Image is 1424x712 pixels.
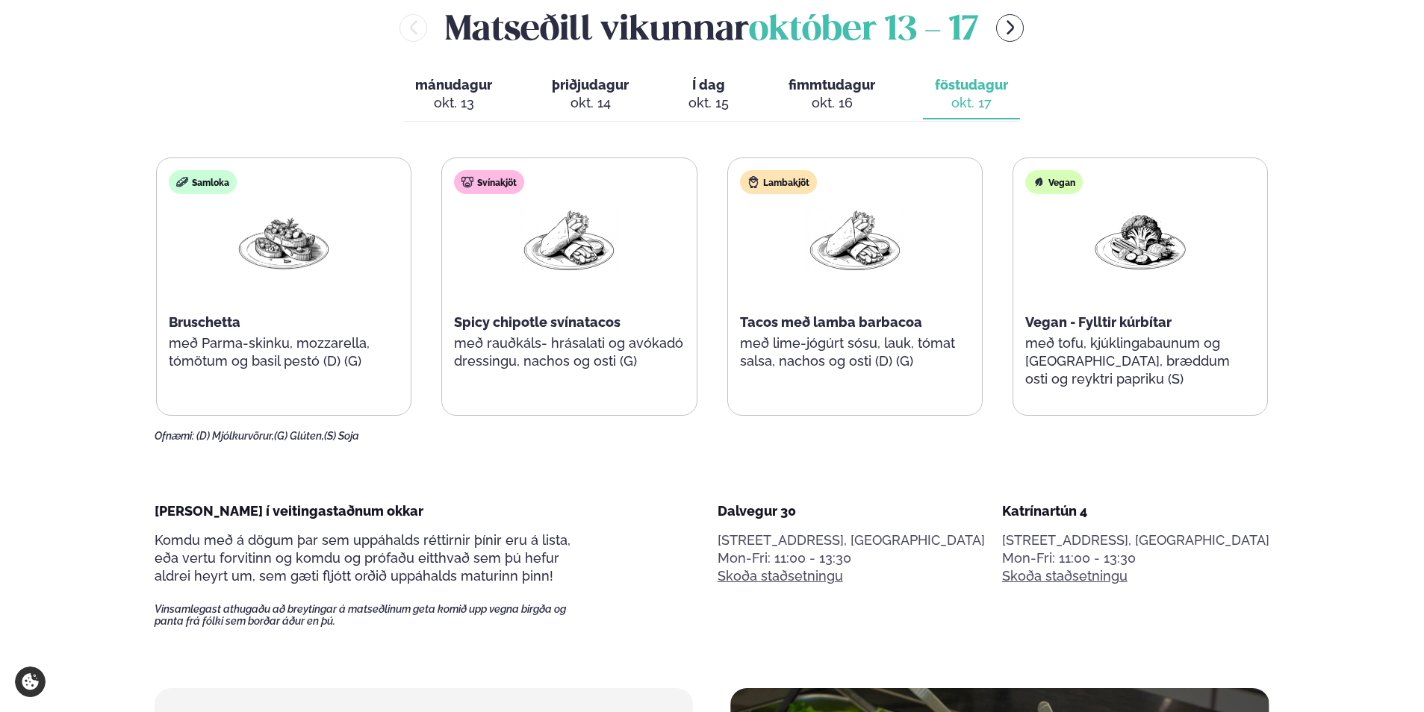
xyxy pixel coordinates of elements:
[155,430,194,442] span: Ofnæmi:
[718,567,843,585] a: Skoða staðsetningu
[415,94,492,112] div: okt. 13
[1025,334,1255,388] p: með tofu, kjúklingabaunum og [GEOGRAPHIC_DATA], bræddum osti og reyktri papriku (S)
[176,176,188,188] img: sandwich-new-16px.svg
[777,70,887,119] button: fimmtudagur okt. 16
[155,503,423,519] span: [PERSON_NAME] í veitingastaðnum okkar
[740,314,922,330] span: Tacos með lamba barbacoa
[935,77,1008,93] span: föstudagur
[1002,502,1269,520] div: Katrínartún 4
[169,170,237,194] div: Samloka
[155,532,570,584] span: Komdu með á dögum þar sem uppáhalds réttirnir þínir eru á lista, eða vertu forvitinn og komdu og ...
[1002,549,1269,567] div: Mon-Fri: 11:00 - 13:30
[718,502,985,520] div: Dalvegur 30
[461,176,473,188] img: pork.svg
[740,334,970,370] p: með lime-jógúrt sósu, lauk, tómat salsa, nachos og osti (D) (G)
[718,549,985,567] div: Mon-Fri: 11:00 - 13:30
[169,314,240,330] span: Bruschetta
[169,334,399,370] p: með Parma-skinku, mozzarella, tómötum og basil pestó (D) (G)
[1002,531,1269,549] p: [STREET_ADDRESS], [GEOGRAPHIC_DATA]
[1033,176,1045,188] img: Vegan.svg
[552,77,629,93] span: þriðjudagur
[688,94,729,112] div: okt. 15
[155,603,592,627] span: Vinsamlegast athugaðu að breytingar á matseðlinum geta komið upp vegna birgða og panta frá fólki ...
[454,170,524,194] div: Svínakjöt
[1025,170,1083,194] div: Vegan
[749,14,978,47] span: október 13 - 17
[454,314,621,330] span: Spicy chipotle svínatacos
[236,206,332,276] img: Bruschetta.png
[789,94,875,112] div: okt. 16
[789,77,875,93] span: fimmtudagur
[1025,314,1172,330] span: Vegan - Fylltir kúrbítar
[415,77,492,93] span: mánudagur
[923,70,1020,119] button: föstudagur okt. 17
[445,3,978,51] h2: Matseðill vikunnar
[521,206,617,275] img: Wraps.png
[740,170,817,194] div: Lambakjöt
[552,94,629,112] div: okt. 14
[324,430,359,442] span: (S) Soja
[718,531,985,549] p: [STREET_ADDRESS], [GEOGRAPHIC_DATA]
[15,666,46,697] a: Cookie settings
[399,14,427,42] button: menu-btn-left
[935,94,1008,112] div: okt. 17
[747,176,759,188] img: Lamb.svg
[454,334,684,370] p: með rauðkáls- hrásalati og avókadó dressingu, nachos og osti (G)
[688,76,729,94] span: Í dag
[540,70,641,119] button: þriðjudagur okt. 14
[996,14,1024,42] button: menu-btn-right
[1002,567,1128,585] a: Skoða staðsetningu
[196,430,274,442] span: (D) Mjólkurvörur,
[807,206,903,275] img: Wraps.png
[274,430,324,442] span: (G) Glúten,
[403,70,504,119] button: mánudagur okt. 13
[1092,206,1188,275] img: Vegan.png
[677,70,741,119] button: Í dag okt. 15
